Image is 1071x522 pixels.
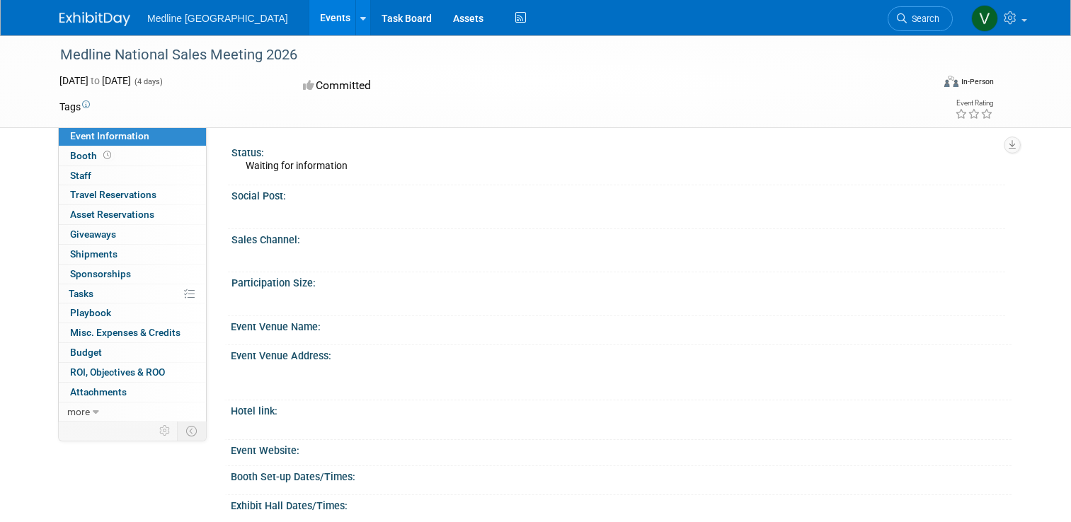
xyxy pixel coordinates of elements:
[59,12,130,26] img: ExhibitDay
[59,205,206,224] a: Asset Reservations
[178,422,207,440] td: Toggle Event Tabs
[70,130,149,141] span: Event Information
[133,77,163,86] span: (4 days)
[971,5,998,32] img: Vahid Mohammadi
[70,386,127,398] span: Attachments
[231,272,1005,290] div: Participation Size:
[88,75,102,86] span: to
[231,495,1012,513] div: Exhibit Hall Dates/Times:
[70,327,181,338] span: Misc. Expenses & Credits
[231,229,1005,247] div: Sales Channel:
[59,127,206,146] a: Event Information
[944,76,958,87] img: Format-Inperson.png
[70,366,165,378] span: ROI, Objectives & ROO
[59,343,206,362] a: Budget
[153,422,178,440] td: Personalize Event Tab Strip
[59,185,206,204] a: Travel Reservations
[101,150,114,161] span: Booth not reserved yet
[67,406,90,417] span: more
[231,185,1005,203] div: Social Post:
[59,245,206,264] a: Shipments
[70,170,91,181] span: Staff
[59,383,206,402] a: Attachments
[70,228,116,240] span: Giveaways
[59,303,206,323] a: Playbook
[55,42,915,68] div: Medline National Sales Meeting 2026
[231,345,1012,363] div: Event Venue Address:
[59,265,206,284] a: Sponsorships
[59,146,206,166] a: Booth
[70,307,111,318] span: Playbook
[70,347,102,358] span: Budget
[955,100,993,107] div: Event Rating
[59,402,206,422] a: more
[70,209,154,220] span: Asset Reservations
[246,160,348,171] span: Waiting for information
[59,323,206,342] a: Misc. Expenses & Credits
[907,13,939,24] span: Search
[961,76,994,87] div: In-Person
[231,440,1012,458] div: Event Website:
[59,166,206,185] a: Staff
[70,189,156,200] span: Travel Reservations
[70,268,131,279] span: Sponsorships
[59,100,90,114] td: Tags
[147,13,288,24] span: Medline [GEOGRAPHIC_DATA]
[231,316,1012,334] div: Event Venue Name:
[59,225,206,244] a: Giveaways
[69,288,93,299] span: Tasks
[231,142,1005,160] div: Status:
[856,74,994,95] div: Event Format
[231,466,1012,484] div: Booth Set-up Dates/Times:
[70,150,114,161] span: Booth
[888,6,953,31] a: Search
[59,284,206,303] a: Tasks
[59,363,206,382] a: ROI, Objectives & ROO
[231,400,1012,418] div: Hotel link:
[59,75,131,86] span: [DATE] [DATE]
[70,248,118,260] span: Shipments
[299,74,596,98] div: Committed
